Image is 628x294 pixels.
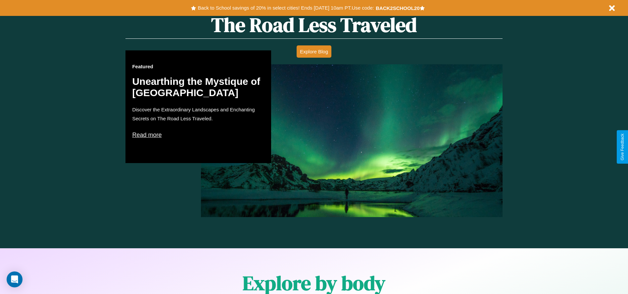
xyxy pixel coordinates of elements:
[297,45,331,58] button: Explore Blog
[620,134,625,160] div: Give Feedback
[132,130,265,140] p: Read more
[196,3,375,13] button: Back to School savings of 20% in select cities! Ends [DATE] 10am PT.Use code:
[132,76,265,98] h2: Unearthing the Mystique of [GEOGRAPHIC_DATA]
[7,271,23,287] div: Open Intercom Messenger
[376,5,420,11] b: BACK2SCHOOL20
[125,11,502,39] h1: The Road Less Traveled
[132,64,265,69] h3: Featured
[132,105,265,123] p: Discover the Extraordinary Landscapes and Enchanting Secrets on The Road Less Traveled.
